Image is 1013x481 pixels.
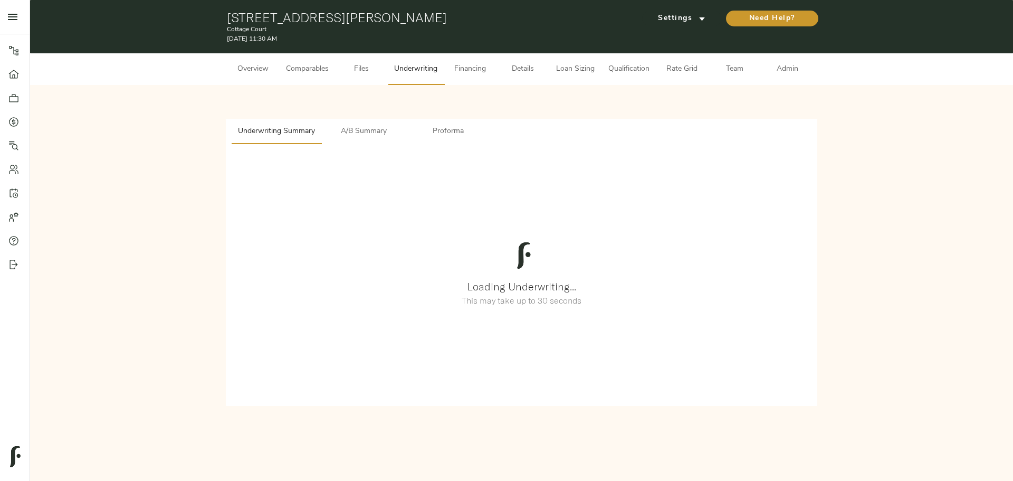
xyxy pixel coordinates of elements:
span: Underwriting [394,63,437,76]
span: Files [341,63,381,76]
span: Proforma [412,125,484,138]
span: Underwriting Summary [238,125,315,138]
p: Cottage Court [227,25,620,34]
span: Details [503,63,543,76]
span: Settings [653,12,711,25]
span: Comparables [286,63,329,76]
span: Qualification [608,63,649,76]
button: Need Help? [726,11,818,26]
span: A/B Summary [328,125,399,138]
h6: This may take up to 30 seconds [236,293,807,308]
span: Loan Sizing [556,63,596,76]
span: Rate Grid [662,63,702,76]
h3: Loading Underwriting... [236,280,807,293]
span: Financing [450,63,490,76]
h1: [STREET_ADDRESS][PERSON_NAME] [227,10,620,25]
span: Admin [768,63,808,76]
span: Team [715,63,755,76]
img: logo [510,242,537,269]
span: Overview [233,63,273,76]
span: Need Help? [737,12,808,25]
p: [DATE] 11:30 AM [227,34,620,44]
button: Settings [642,11,721,26]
